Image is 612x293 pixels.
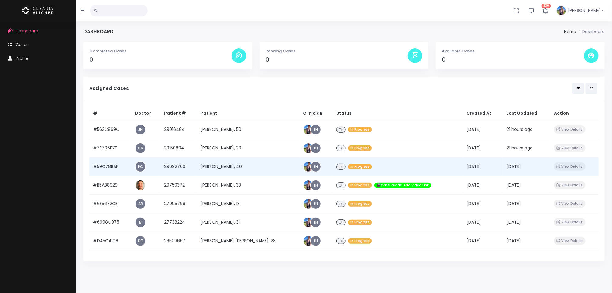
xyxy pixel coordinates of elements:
[89,232,131,250] td: #DA5C41DB
[348,145,372,151] span: In Progress
[311,143,321,153] a: LH
[197,213,300,232] td: [PERSON_NAME], 31
[503,106,551,120] th: Last Updated
[556,5,567,16] img: Header Avatar
[299,106,333,120] th: Clinician
[160,157,197,176] td: 29692760
[348,127,372,133] span: In Progress
[311,199,321,209] a: LH
[136,218,145,227] a: B
[197,106,300,120] th: Patient
[160,232,197,250] td: 26509667
[311,125,321,134] a: LH
[466,145,481,151] span: [DATE]
[83,29,114,34] h4: Dashboard
[564,29,576,35] li: Home
[89,106,131,120] th: #
[89,194,131,213] td: #6E5672CE
[160,176,197,194] td: 29750372
[348,220,372,225] span: In Progress
[463,106,503,120] th: Created At
[466,182,481,188] span: [DATE]
[507,182,521,188] span: [DATE]
[554,237,585,245] button: View Details
[550,106,599,120] th: Action
[89,176,131,194] td: #B5A38929
[311,236,321,246] a: LH
[136,236,145,246] a: DT
[507,201,521,207] span: [DATE]
[197,194,300,213] td: [PERSON_NAME], 13
[197,120,300,139] td: [PERSON_NAME], 50
[554,181,585,189] button: View Details
[160,120,197,139] td: 29016484
[554,218,585,226] button: View Details
[16,55,28,61] span: Profile
[542,4,551,8] span: 236
[89,213,131,232] td: #6998C975
[16,42,29,47] span: Cases
[466,238,481,244] span: [DATE]
[311,180,321,190] a: LH
[466,126,481,132] span: [DATE]
[348,164,372,170] span: In Progress
[554,144,585,152] button: View Details
[466,163,481,169] span: [DATE]
[22,4,54,17] img: Logo Horizontal
[466,219,481,225] span: [DATE]
[89,157,131,176] td: #59C78BAF
[266,48,408,54] p: Pending Cases
[160,194,197,213] td: 27995799
[136,143,145,153] a: OV
[160,139,197,157] td: 29150894
[554,162,585,171] button: View Details
[311,162,321,172] a: LH
[348,201,372,207] span: In Progress
[442,56,584,63] h4: 0
[89,86,572,91] h5: Assigned Cases
[348,238,372,244] span: In Progress
[374,183,431,188] span: 🎬Case Ready. Add Video Link
[348,183,372,188] span: In Progress
[507,163,521,169] span: [DATE]
[160,106,197,120] th: Patient #
[197,232,300,250] td: [PERSON_NAME] [PERSON_NAME], 23
[136,162,145,172] a: PC
[160,213,197,232] td: 27738224
[136,125,145,134] a: JH
[89,139,131,157] td: #7E706E7F
[568,8,601,14] span: [PERSON_NAME]
[466,201,481,207] span: [DATE]
[89,56,232,63] h4: 0
[311,218,321,227] a: LH
[442,48,584,54] p: Available Cases
[16,28,38,34] span: Dashboard
[131,106,160,120] th: Doctor
[576,29,605,35] li: Dashboard
[136,199,145,209] a: AR
[89,120,131,139] td: #563C869C
[507,126,533,132] span: 21 hours ago
[197,176,300,194] td: [PERSON_NAME], 33
[197,157,300,176] td: [PERSON_NAME], 40
[266,56,408,63] h4: 0
[554,200,585,208] button: View Details
[507,145,533,151] span: 21 hours ago
[89,48,232,54] p: Completed Cases
[333,106,463,120] th: Status
[197,139,300,157] td: [PERSON_NAME], 29
[507,238,521,244] span: [DATE]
